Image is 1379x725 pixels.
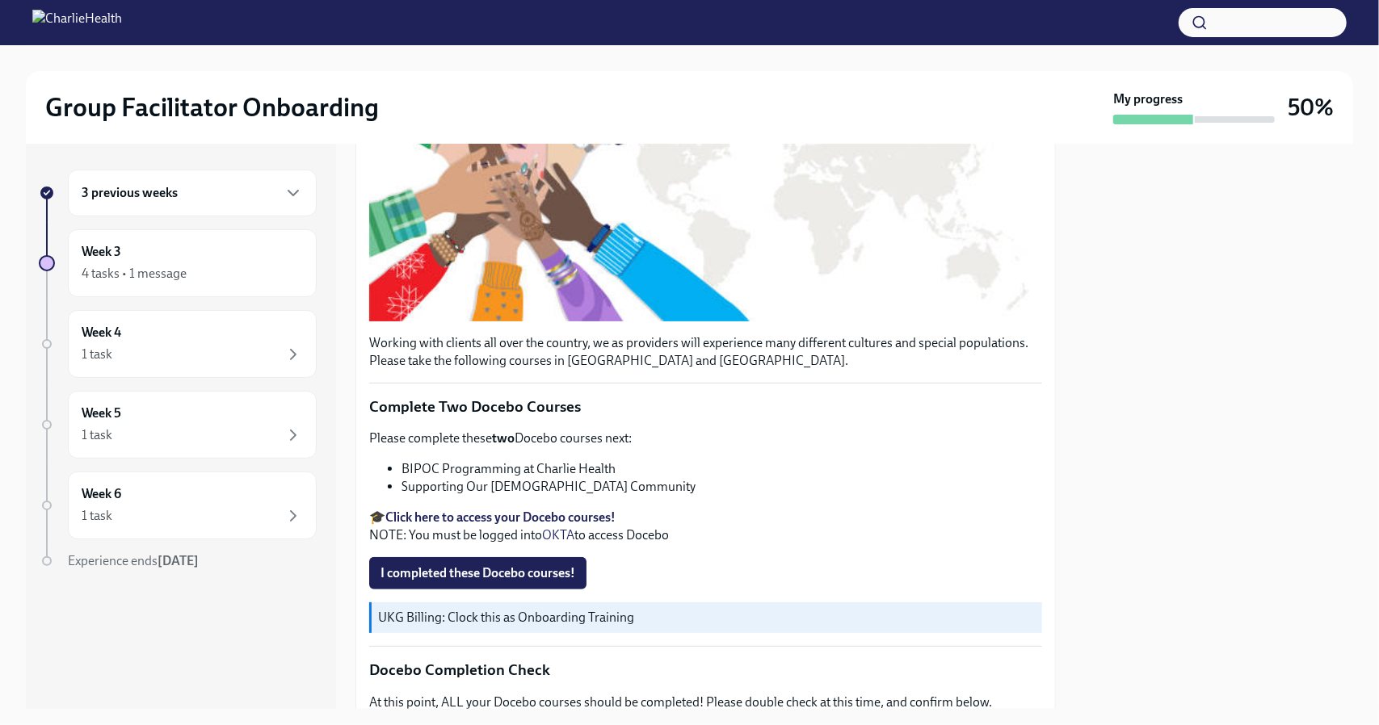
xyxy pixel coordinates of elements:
[402,478,1042,496] li: Supporting Our [DEMOGRAPHIC_DATA] Community
[369,694,1042,711] p: At this point, ALL your Docebo courses should be completed! Please double check at this time, and...
[369,396,1042,417] p: Complete Two Docebo Courses
[369,430,1042,447] p: Please complete these Docebo courses next:
[82,426,112,444] div: 1 task
[39,471,317,539] a: Week 61 task
[45,91,379,124] h2: Group Facilitator Onboarding
[369,557,586,589] button: I completed these Docebo courses!
[378,609,1036,627] p: UKG Billing: Clock this as Onboarding Training
[82,184,178,202] h6: 3 previous weeks
[158,553,199,568] strong: [DATE]
[82,507,112,525] div: 1 task
[385,509,616,525] a: Click here to access your Docebo courses!
[82,324,121,342] h6: Week 4
[369,45,1042,321] button: Zoom image
[82,265,187,283] div: 4 tasks • 1 message
[82,485,121,503] h6: Week 6
[82,346,112,363] div: 1 task
[39,310,317,378] a: Week 41 task
[68,553,199,568] span: Experience ends
[1113,90,1183,108] strong: My progress
[369,509,1042,544] p: 🎓 NOTE: You must be logged into to access Docebo
[492,430,515,446] strong: two
[82,404,121,422] h6: Week 5
[39,391,317,459] a: Week 51 task
[369,660,1042,681] p: Docebo Completion Check
[32,10,122,36] img: CharlieHealth
[68,170,317,216] div: 3 previous weeks
[542,527,574,543] a: OKTA
[82,243,121,261] h6: Week 3
[39,229,317,297] a: Week 34 tasks • 1 message
[369,334,1042,370] p: Working with clients all over the country, we as providers will experience many different culture...
[380,565,575,581] span: I completed these Docebo courses!
[402,460,1042,478] li: BIPOC Programming at Charlie Health
[1288,93,1334,122] h3: 50%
